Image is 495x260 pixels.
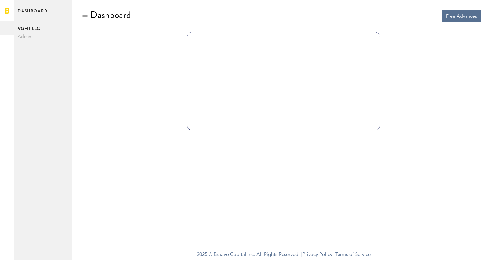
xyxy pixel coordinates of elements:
a: Terms of Service [335,252,371,257]
span: VGFIT LLC [18,25,69,33]
span: 2025 © Braavo Capital Inc. All Rights Reserved. [197,250,300,260]
button: Free Advances [442,10,481,22]
span: Admin [18,33,69,41]
div: Dashboard [90,10,131,20]
span: Dashboard [18,7,48,21]
iframe: Opens a widget where you can find more information [444,240,488,257]
a: Privacy Policy [302,252,332,257]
